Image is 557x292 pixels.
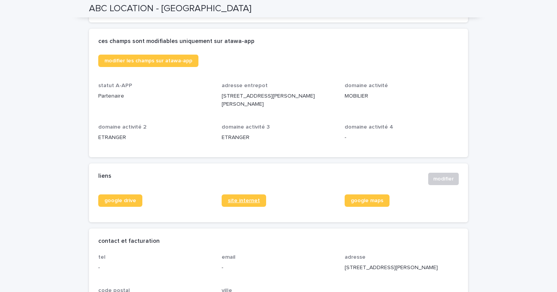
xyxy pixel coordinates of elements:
[345,264,459,272] p: [STREET_ADDRESS][PERSON_NAME]
[222,83,268,88] span: adresse entrepot
[98,83,132,88] span: statut A-APP
[228,198,260,203] span: site internet
[98,264,212,272] p: -
[222,134,336,142] p: ETRANGER
[98,38,255,45] h2: ces champs sont modifiables uniquement sur atawa-app
[351,198,383,203] span: google maps
[222,194,266,207] a: site internet
[345,124,393,130] span: domaine activité 4
[98,254,106,260] span: tel
[98,194,142,207] a: google drive
[222,264,336,272] p: -
[104,58,192,64] span: modifier les champs sur atawa-app
[98,55,198,67] a: modifier les champs sur atawa-app
[222,92,336,108] p: [STREET_ADDRESS][PERSON_NAME][PERSON_NAME]
[98,92,212,100] p: Partenaire
[345,83,388,88] span: domaine activité
[104,198,136,203] span: google drive
[222,254,236,260] span: email
[433,175,454,183] span: modifier
[345,92,459,100] p: MOBILIER
[89,3,251,14] h2: ABC LOCATION - [GEOGRAPHIC_DATA]
[98,134,212,142] p: ETRANGER
[98,124,147,130] span: domaine activité 2
[345,134,459,142] p: -
[98,173,111,180] h2: liens
[345,254,366,260] span: adresse
[98,238,160,245] h2: contact et facturation
[222,124,270,130] span: domaine activité 3
[345,194,390,207] a: google maps
[428,173,459,185] button: modifier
